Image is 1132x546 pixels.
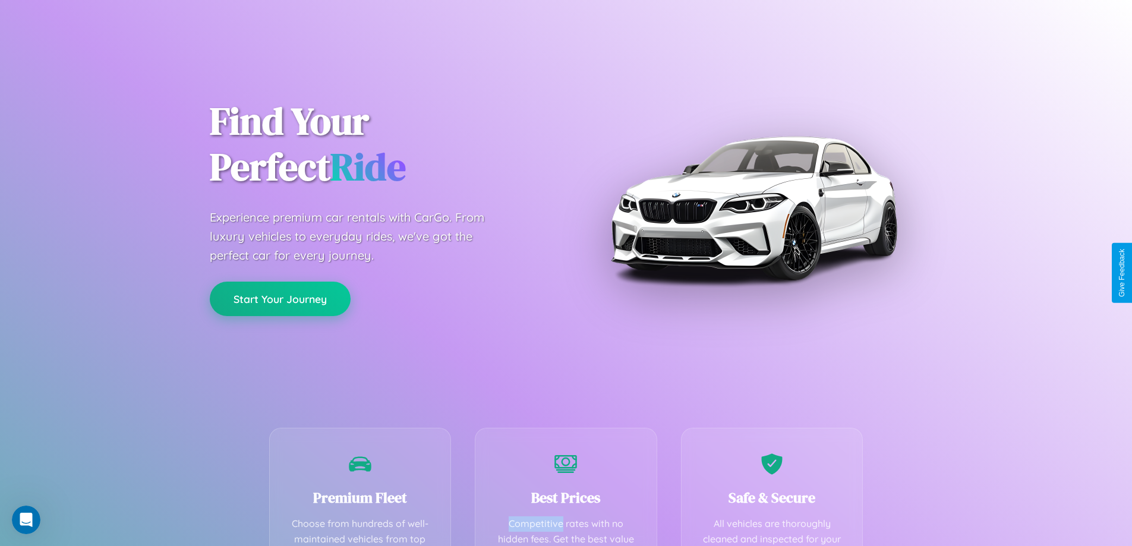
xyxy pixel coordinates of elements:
h3: Premium Fleet [288,488,433,507]
h3: Best Prices [493,488,639,507]
h1: Find Your Perfect [210,99,548,190]
img: Premium BMW car rental vehicle [605,59,902,356]
iframe: Intercom live chat [12,506,40,534]
h3: Safe & Secure [699,488,845,507]
span: Ride [330,141,406,192]
p: Experience premium car rentals with CarGo. From luxury vehicles to everyday rides, we've got the ... [210,208,507,265]
button: Start Your Journey [210,282,351,316]
div: Give Feedback [1118,249,1126,297]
